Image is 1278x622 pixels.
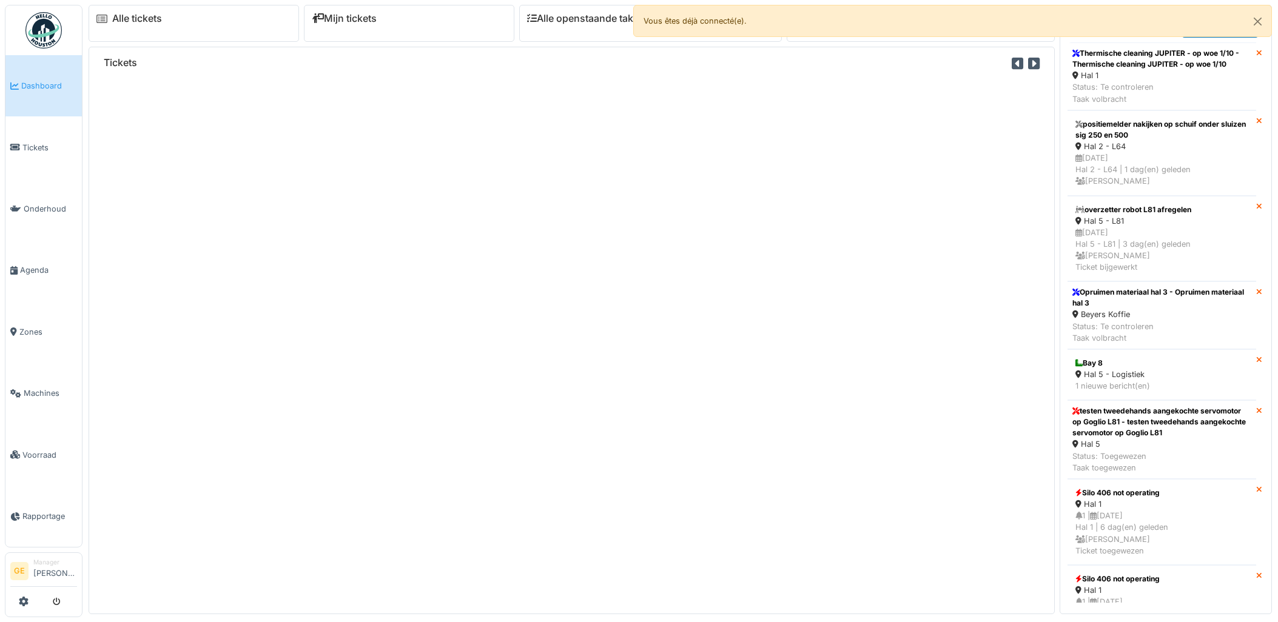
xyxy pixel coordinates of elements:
div: overzetter robot L81 afregelen [1075,204,1248,215]
a: Zones [5,301,82,363]
a: Voorraad [5,424,82,485]
div: Hal 1 [1072,70,1251,81]
div: Status: Te controleren Taak volbracht [1072,321,1251,344]
a: Alle tickets [112,13,162,24]
button: Close [1244,5,1271,38]
a: Mijn tickets [312,13,377,24]
div: Thermische cleaning JUPITER - op woe 1/10 - Thermische cleaning JUPITER - op woe 1/10 [1072,48,1251,70]
a: Thermische cleaning JUPITER - op woe 1/10 - Thermische cleaning JUPITER - op woe 1/10 Hal 1 Statu... [1068,42,1256,110]
a: Opruimen materiaal hal 3 - Opruimen materiaal hal 3 Beyers Koffie Status: Te controlerenTaak volb... [1068,281,1256,349]
div: Silo 406 not operating [1075,574,1248,584]
span: Dashboard [21,80,77,92]
h6: Tickets [104,57,137,69]
div: [DATE] Hal 2 - L64 | 1 dag(en) geleden [PERSON_NAME] [1075,152,1248,187]
span: Machines [24,387,77,399]
div: positiemelder nakijken op schuif onder sluizen sig 250 en 500 [1075,119,1248,141]
span: Zones [19,326,77,338]
div: testen tweedehands aangekochte servomotor op Goglio L81 - testen tweedehands aangekochte servomot... [1072,406,1251,438]
a: Onderhoud [5,178,82,239]
div: 1 | [DATE] Hal 1 | 6 dag(en) geleden [PERSON_NAME] Ticket toegewezen [1075,510,1248,557]
a: Alle openstaande taken [527,13,645,24]
div: Hal 5 - L81 [1075,215,1248,227]
a: positiemelder nakijken op schuif onder sluizen sig 250 en 500 Hal 2 - L64 [DATE]Hal 2 - L64 | 1 d... [1068,110,1256,196]
div: Status: Toegewezen Taak toegewezen [1072,450,1251,473]
div: [DATE] Hal 5 - L81 | 3 dag(en) geleden [PERSON_NAME] Ticket bijgewerkt [1075,227,1248,273]
a: testen tweedehands aangekochte servomotor op Goglio L81 - testen tweedehands aangekochte servomot... [1068,400,1256,479]
div: Silo 406 not operating [1075,487,1248,498]
span: Agenda [20,264,77,276]
span: Tickets [22,142,77,153]
span: Voorraad [22,449,77,461]
span: Rapportage [22,510,77,522]
div: Bay 8 [1075,358,1248,369]
div: Hal 1 [1075,584,1248,596]
a: Machines [5,363,82,424]
a: Agenda [5,239,82,301]
div: Hal 5 [1072,438,1251,450]
img: Badge_color-CXgf-gQk.svg [25,12,62,48]
a: Bay 8 Hal 5 - Logistiek 1 nieuwe bericht(en) [1068,349,1256,400]
div: Vous êtes déjà connecté(e). [633,5,1273,37]
li: GE [10,562,29,580]
span: Onderhoud [24,203,77,215]
div: Hal 2 - L64 [1075,141,1248,152]
a: Tickets [5,116,82,178]
div: Manager [33,558,77,567]
div: 1 nieuwe bericht(en) [1075,380,1248,392]
div: Opruimen materiaal hal 3 - Opruimen materiaal hal 3 [1072,287,1251,309]
div: Hal 5 - Logistiek [1075,369,1248,380]
li: [PERSON_NAME] [33,558,77,584]
a: Silo 406 not operating Hal 1 1 |[DATE]Hal 1 | 6 dag(en) geleden [PERSON_NAME]Ticket toegewezen [1068,479,1256,565]
div: Hal 1 [1075,498,1248,510]
a: overzetter robot L81 afregelen Hal 5 - L81 [DATE]Hal 5 - L81 | 3 dag(en) geleden [PERSON_NAME]Tic... [1068,196,1256,282]
div: Status: Te controleren Taak volbracht [1072,81,1251,104]
a: Rapportage [5,486,82,547]
a: Dashboard [5,55,82,116]
a: GE Manager[PERSON_NAME] [10,558,77,587]
div: Beyers Koffie [1072,309,1251,320]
